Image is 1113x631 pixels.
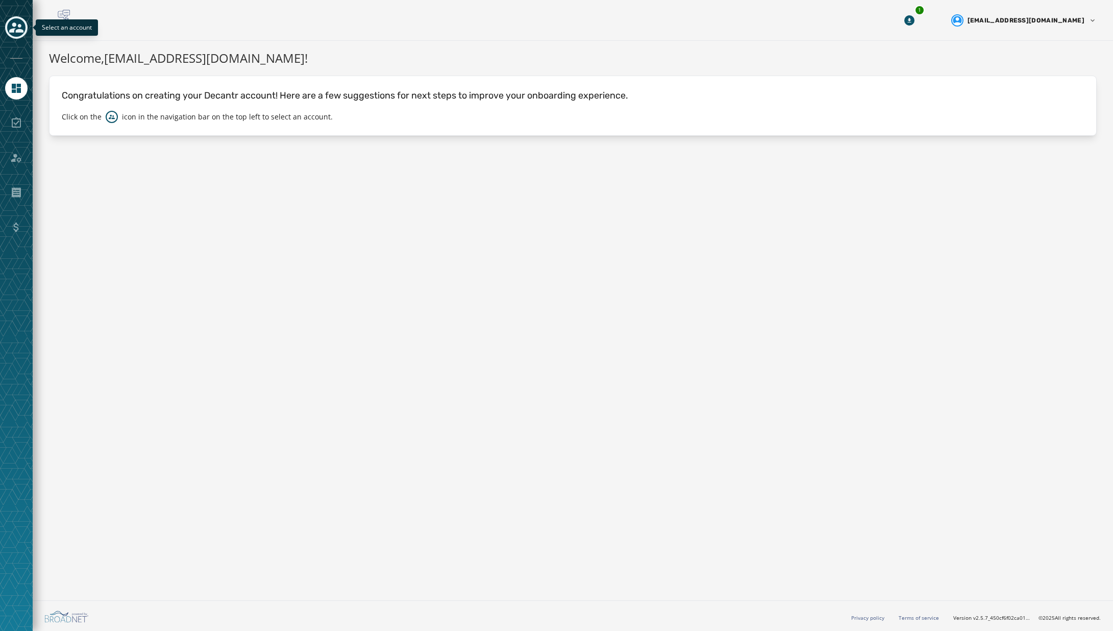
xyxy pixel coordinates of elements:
span: Version [953,614,1030,622]
button: Toggle account select drawer [5,16,28,39]
button: User settings [947,10,1101,31]
span: [EMAIL_ADDRESS][DOMAIN_NAME] [968,16,1084,25]
p: Click on the [62,112,102,122]
h1: Welcome, [EMAIL_ADDRESS][DOMAIN_NAME] ! [49,49,1097,67]
span: © 2025 All rights reserved. [1038,614,1101,621]
button: Download Menu [900,11,919,30]
a: Terms of service [899,614,939,621]
a: Navigate to Home [5,77,28,100]
span: v2.5.7_450cf6f02ca01d91e0dd0016ee612a244a52abf3 [973,614,1030,622]
p: Congratulations on creating your Decantr account! Here are a few suggestions for next steps to im... [62,88,1084,103]
div: 1 [914,5,925,15]
span: Select an account [42,23,92,32]
a: Privacy policy [851,614,884,621]
p: icon in the navigation bar on the top left to select an account. [122,112,333,122]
